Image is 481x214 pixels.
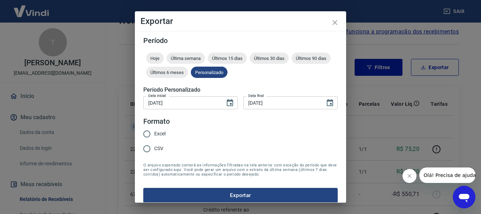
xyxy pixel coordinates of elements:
[250,53,289,64] div: Últimos 30 dias
[292,53,331,64] div: Últimos 90 dias
[146,53,164,64] div: Hoje
[191,70,227,75] span: Personalizado
[154,130,165,137] span: Excel
[243,96,320,109] input: DD/MM/YYYY
[323,96,337,110] button: Choose date, selected date is 13 de ago de 2025
[248,93,264,98] label: Data final
[140,17,341,25] h4: Exportar
[419,167,475,183] iframe: Mensagem da empresa
[143,86,338,93] h5: Período Personalizado
[4,5,59,11] span: Olá! Precisa de ajuda?
[250,56,289,61] span: Últimos 30 dias
[208,53,247,64] div: Últimos 15 dias
[402,169,417,183] iframe: Fechar mensagem
[143,116,170,127] legend: Formato
[223,96,237,110] button: Choose date, selected date is 1 de ago de 2025
[143,37,338,44] h5: Período
[143,96,220,109] input: DD/MM/YYYY
[146,70,188,75] span: Últimos 6 meses
[146,67,188,78] div: Últimos 6 meses
[208,56,247,61] span: Últimos 15 dias
[167,53,205,64] div: Última semana
[154,145,163,152] span: CSV
[167,56,205,61] span: Última semana
[453,186,475,208] iframe: Botão para abrir a janela de mensagens
[148,93,166,98] label: Data inicial
[326,14,343,31] button: close
[191,67,227,78] div: Personalizado
[143,188,338,203] button: Exportar
[143,163,338,177] span: O arquivo exportado conterá as informações filtradas na tela anterior com exceção do período que ...
[292,56,331,61] span: Últimos 90 dias
[146,56,164,61] span: Hoje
